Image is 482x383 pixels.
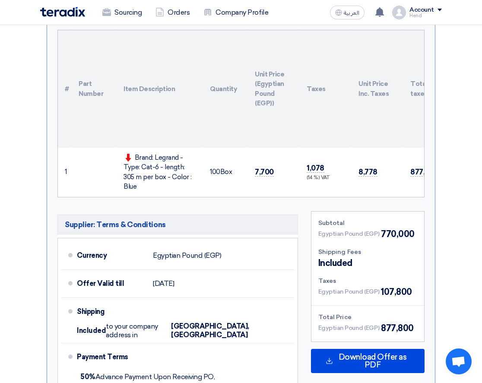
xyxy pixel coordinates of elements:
td: Box [203,148,248,197]
span: 770,000 [381,228,415,241]
div: Brand: Legrand - Type: Cat-6 - length: 305 m per box - Color : Blue [124,153,196,192]
button: العربية [330,6,365,19]
th: Quantity [203,30,248,148]
span: 877,800 [381,322,414,335]
div: Shipping Fees [318,247,417,256]
th: Unit Price (Egyptian Pound (EGP)) [248,30,300,148]
div: (14 %) VAT [307,174,345,182]
span: Egyptian Pound (EGP) [318,287,379,296]
div: Total Price [318,313,417,322]
div: Taxes [318,276,417,285]
div: Currency [77,245,146,266]
strong: 50% [80,373,95,381]
div: Hend [409,13,442,18]
span: 1,078 [307,164,324,173]
th: # [58,30,72,148]
span: to your company address in [106,322,171,339]
span: 7,700 [255,168,274,177]
span: [GEOGRAPHIC_DATA], [GEOGRAPHIC_DATA] [171,322,290,339]
a: Company Profile [197,3,275,22]
span: Advance Payment Upon Receiving PO, [80,373,215,381]
span: Egyptian Pound (EGP) [318,229,379,238]
span: Included [77,326,106,335]
span: العربية [344,10,359,16]
th: Total Inc. taxes [403,30,455,148]
span: 100 [210,168,220,176]
a: Sourcing [95,3,149,22]
div: Egyptian Pound (EGP) [153,247,221,264]
span: Included [318,256,352,269]
div: Offer Valid till [77,273,146,294]
span: [DATE] [153,279,174,288]
span: 107,800 [381,285,412,298]
img: Teradix logo [40,7,85,17]
div: Payment Terms [77,347,284,367]
div: Open chat [446,348,472,374]
th: Item Description [117,30,203,148]
span: Download Offer as PDF [335,353,410,369]
img: profile_test.png [392,6,406,19]
a: Orders [149,3,197,22]
span: 8,778 [358,168,377,177]
td: 1 [58,148,72,197]
div: Account [409,6,434,14]
th: Taxes [300,30,352,148]
th: Part Number [72,30,117,148]
th: Unit Price Inc. Taxes [352,30,403,148]
h5: Supplier: Terms & Conditions [57,215,298,234]
span: 877,800 [410,168,438,177]
div: Subtotal [318,218,417,228]
span: Egyptian Pound (EGP) [318,323,379,332]
div: Shipping [77,301,146,322]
